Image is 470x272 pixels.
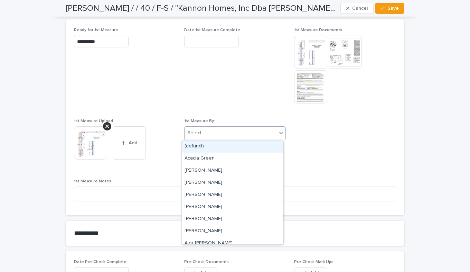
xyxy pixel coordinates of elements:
[294,28,342,32] span: 1st Measure Documents
[187,129,205,137] div: Select...
[387,6,399,11] span: Save
[184,119,215,123] span: 1st Measure By:
[182,189,283,201] div: Adolph Lopez
[113,126,146,160] button: Add
[184,28,240,32] span: Date 1st Measure Complete
[74,28,118,32] span: Ready for 1st Measure
[182,177,283,189] div: Adam Montorio
[375,3,404,14] button: Save
[74,119,113,123] span: 1st Measure Upload
[182,140,283,153] div: (defunct)
[182,225,283,237] div: Alfred
[74,260,126,264] span: Date Pre-Check Complete
[340,3,374,14] button: Cancel
[182,153,283,165] div: Acacia Green
[66,3,338,13] h2: Wright / / 40 / F-S / "Kannon Homes, Inc Dba Campbell Brown Construction" / Marc Zaiontz
[74,179,111,183] span: 1st Measure Notes
[182,237,283,250] div: Alor Allred
[129,140,137,145] span: Add
[352,6,368,11] span: Cancel
[182,213,283,225] div: Alexander
[182,201,283,213] div: Adrian
[182,165,283,177] div: Adam Henshaw
[184,260,229,264] span: Pre-Check Documents
[294,260,333,264] span: Pre-Check Mark Ups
